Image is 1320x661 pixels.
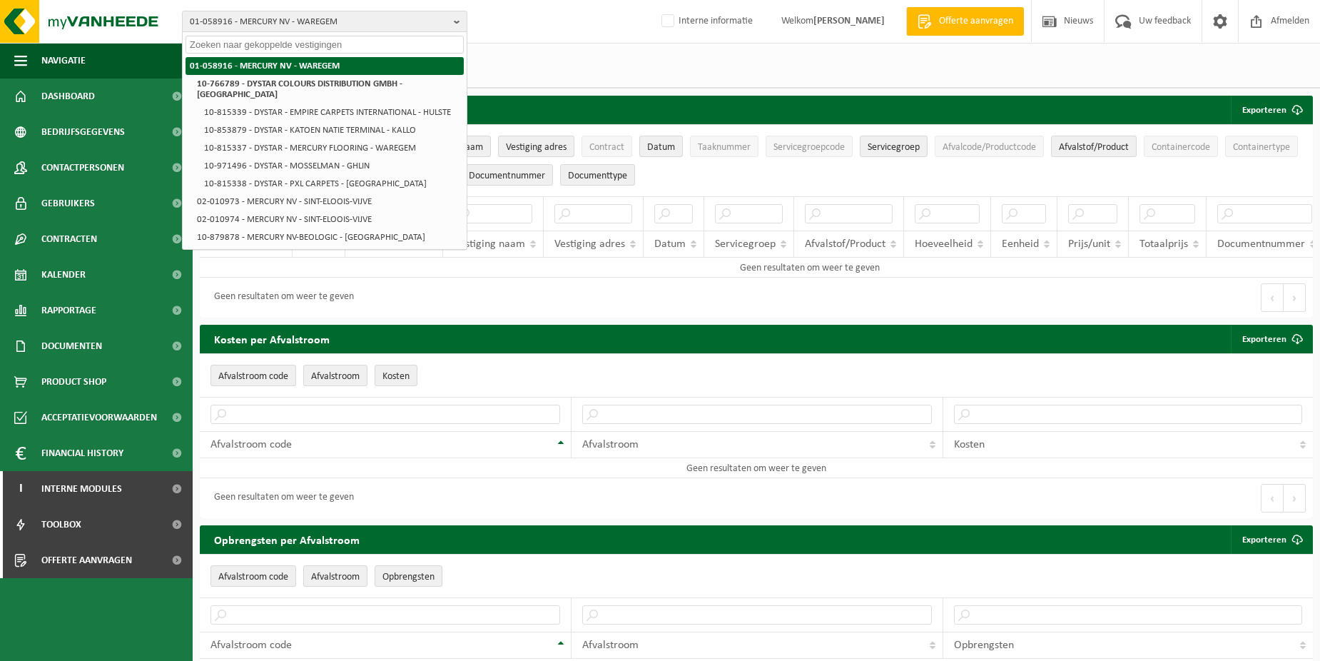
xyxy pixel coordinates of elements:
[218,572,288,582] span: Afvalstroom code
[868,142,920,153] span: Servicegroep
[654,238,686,250] span: Datum
[210,365,296,386] button: Afvalstroom codeAfvalstroom code: Activate to invert sorting
[1068,238,1110,250] span: Prijs/unit
[1217,238,1305,250] span: Documentnummer
[1002,238,1039,250] span: Eenheid
[766,136,853,157] button: ServicegroepcodeServicegroepcode: Activate to sort
[560,164,635,186] button: DocumenttypeDocumenttype: Activate to sort
[41,257,86,293] span: Kalender
[200,325,344,353] h2: Kosten per Afvalstroom
[813,16,885,26] strong: [PERSON_NAME]
[186,36,464,54] input: Zoeken naar gekoppelde vestigingen
[218,371,288,382] span: Afvalstroom code
[200,175,464,193] li: 10-815338 - DYSTAR - PXL CARPETS - [GEOGRAPHIC_DATA]
[659,11,753,32] label: Interne informatie
[1261,484,1284,513] button: Previous
[954,439,985,450] span: Kosten
[1284,484,1306,513] button: Next
[1233,142,1290,153] span: Containertype
[200,121,464,139] li: 10-853879 - DYSTAR - KATOEN NATIE TERMINAL - KALLO
[200,458,1313,478] td: Geen resultaten om weer te geven
[906,7,1024,36] a: Offerte aanvragen
[41,507,81,543] span: Toolbox
[382,371,410,382] span: Kosten
[1284,283,1306,312] button: Next
[382,572,435,582] span: Opbrengsten
[41,328,102,364] span: Documenten
[589,142,624,153] span: Contract
[454,238,525,250] span: Vestiging naam
[41,435,123,471] span: Financial History
[41,221,97,257] span: Contracten
[197,79,402,99] strong: 10-766789 - DYSTAR COLOURS DISTRIBUTION GMBH - [GEOGRAPHIC_DATA]
[190,61,340,71] strong: 01-058916 - MERCURY NV - WAREGEM
[1261,283,1284,312] button: Previous
[582,136,632,157] button: ContractContract: Activate to sort
[915,238,973,250] span: Hoeveelheid
[690,136,758,157] button: TaaknummerTaaknummer: Activate to sort
[935,136,1044,157] button: Afvalcode/ProductcodeAfvalcode/Productcode: Activate to sort
[193,193,464,211] li: 02-010973 - MERCURY NV - SINT-ELOOIS-VIJVE
[1231,325,1311,353] a: Exporteren
[41,114,125,150] span: Bedrijfsgegevens
[375,565,442,587] button: OpbrengstenOpbrengsten: Activate to sort
[639,136,683,157] button: DatumDatum: Activate to sort
[568,171,627,181] span: Documenttype
[1139,238,1188,250] span: Totaalprijs
[773,142,845,153] span: Servicegroepcode
[207,285,354,311] div: Geen resultaten om weer te geven
[582,439,639,450] span: Afvalstroom
[193,228,464,246] li: 10-879878 - MERCURY NV-BEOLOGIC - [GEOGRAPHIC_DATA]
[41,150,124,186] span: Contactpersonen
[200,525,374,554] h2: Opbrengsten per Afvalstroom
[41,186,95,221] span: Gebruikers
[1152,142,1210,153] span: Containercode
[41,293,96,328] span: Rapportage
[190,11,448,33] span: 01-058916 - MERCURY NV - WAREGEM
[41,364,106,400] span: Product Shop
[715,238,776,250] span: Servicegroep
[210,439,292,450] span: Afvalstroom code
[41,543,132,578] span: Offerte aanvragen
[1225,136,1298,157] button: ContainertypeContainertype: Activate to sort
[1144,136,1218,157] button: ContainercodeContainercode: Activate to sort
[469,171,545,181] span: Documentnummer
[200,104,464,121] li: 10-815339 - DYSTAR - EMPIRE CARPETS INTERNATIONAL - HULSTE
[182,11,467,32] button: 01-058916 - MERCURY NV - WAREGEM
[805,238,885,250] span: Afvalstof/Product
[647,142,675,153] span: Datum
[193,211,464,228] li: 02-010974 - MERCURY NV - SINT-ELOOIS-VIJVE
[210,565,296,587] button: Afvalstroom codeAfvalstroom code: Activate to invert sorting
[1051,136,1137,157] button: Afvalstof/ProductAfvalstof/Product: Activate to sort
[506,142,567,153] span: Vestiging adres
[311,572,360,582] span: Afvalstroom
[498,136,574,157] button: Vestiging adresVestiging adres: Activate to sort
[200,157,464,175] li: 10-971496 - DYSTAR - MOSSELMAN - GHLIN
[954,640,1014,651] span: Opbrengsten
[41,43,86,79] span: Navigatie
[1231,525,1311,554] a: Exporteren
[303,565,367,587] button: AfvalstroomAfvalstroom: Activate to sort
[375,365,417,386] button: KostenKosten: Activate to sort
[935,14,1017,29] span: Offerte aanvragen
[1059,142,1129,153] span: Afvalstof/Product
[860,136,928,157] button: ServicegroepServicegroep: Activate to sort
[582,640,639,651] span: Afvalstroom
[554,238,625,250] span: Vestiging adres
[41,471,122,507] span: Interne modules
[303,365,367,386] button: AfvalstroomAfvalstroom: Activate to sort
[210,640,292,651] span: Afvalstroom code
[14,471,27,507] span: I
[698,142,751,153] span: Taaknummer
[943,142,1036,153] span: Afvalcode/Productcode
[1231,96,1311,124] button: Exporteren
[207,485,354,511] div: Geen resultaten om weer te geven
[200,139,464,157] li: 10-815337 - DYSTAR - MERCURY FLOORING - WAREGEM
[41,79,95,114] span: Dashboard
[311,371,360,382] span: Afvalstroom
[461,164,553,186] button: DocumentnummerDocumentnummer: Activate to sort
[41,400,157,435] span: Acceptatievoorwaarden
